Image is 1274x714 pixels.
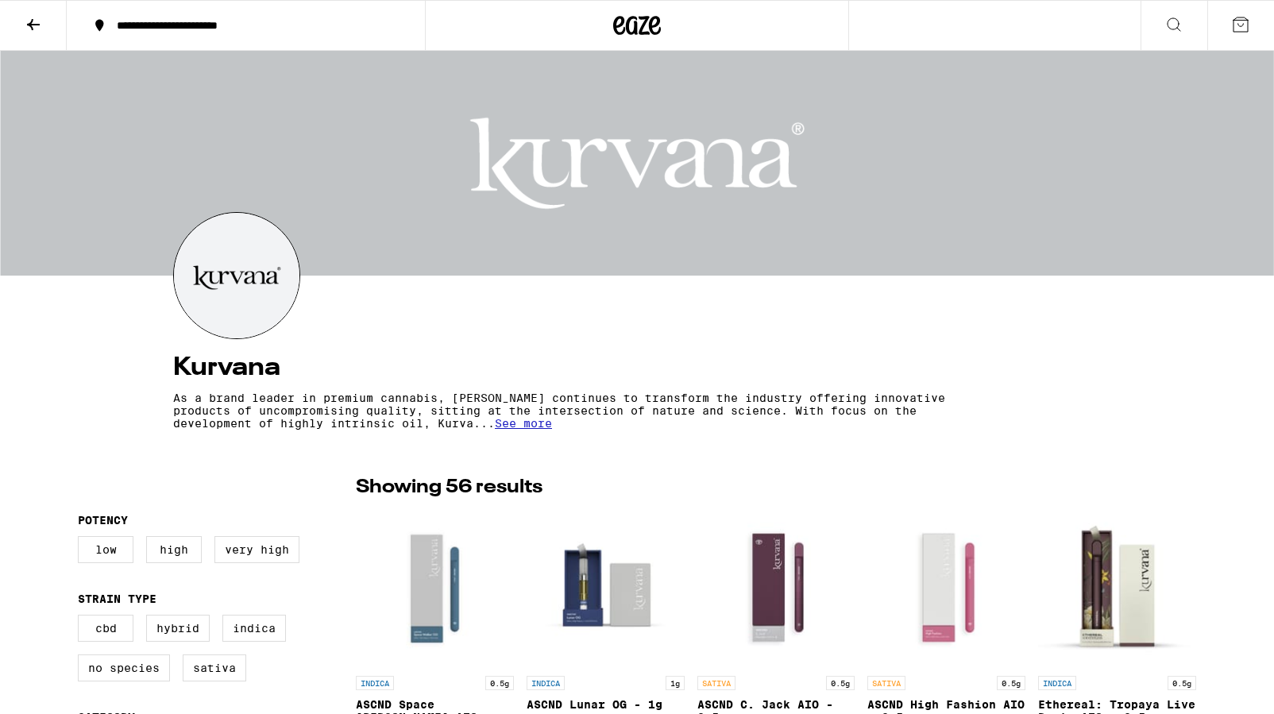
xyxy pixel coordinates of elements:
[174,213,299,338] img: Kurvana logo
[527,676,565,690] p: INDICA
[1038,676,1076,690] p: INDICA
[1038,509,1196,668] img: Kurvana - Ethereal: Tropaya Live Rosin AIO - 0.5g
[78,592,156,605] legend: Strain Type
[78,514,128,527] legend: Potency
[356,509,514,668] img: Kurvana - ASCND Space Walker OG AIO - 0.5g
[867,509,1025,668] img: Kurvana - ASCND High Fashion AIO - 0.5g
[495,417,552,430] span: See more
[78,536,133,563] label: Low
[214,536,299,563] label: Very High
[697,509,855,668] img: Kurvana - ASCND C. Jack AIO - 0.5g
[146,615,210,642] label: Hybrid
[485,676,514,690] p: 0.5g
[527,509,685,668] img: Kurvana - ASCND Lunar OG - 1g
[867,676,905,690] p: SATIVA
[222,615,286,642] label: Indica
[78,654,170,681] label: No Species
[826,676,855,690] p: 0.5g
[697,676,735,690] p: SATIVA
[173,392,961,430] p: As a brand leader in premium cannabis, [PERSON_NAME] continues to transform the industry offering...
[1168,676,1196,690] p: 0.5g
[666,676,685,690] p: 1g
[997,676,1025,690] p: 0.5g
[183,654,246,681] label: Sativa
[356,474,542,501] p: Showing 56 results
[173,355,1101,380] h4: Kurvana
[78,615,133,642] label: CBD
[146,536,202,563] label: High
[527,698,685,711] p: ASCND Lunar OG - 1g
[356,676,394,690] p: INDICA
